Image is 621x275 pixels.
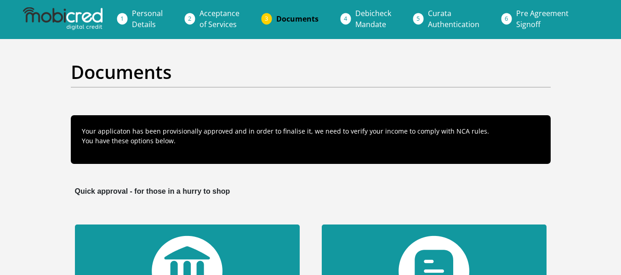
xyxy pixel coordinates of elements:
[421,4,487,34] a: CurataAuthentication
[132,8,163,29] span: Personal Details
[348,4,399,34] a: DebicheckMandate
[71,61,551,83] h2: Documents
[192,4,247,34] a: Acceptanceof Services
[82,126,540,146] p: Your applicaton has been provisionally approved and in order to finalise it, we need to verify yo...
[509,4,576,34] a: Pre AgreementSignoff
[276,14,319,24] span: Documents
[125,4,170,34] a: PersonalDetails
[23,7,102,30] img: mobicred logo
[516,8,569,29] span: Pre Agreement Signoff
[269,10,326,28] a: Documents
[428,8,479,29] span: Curata Authentication
[355,8,391,29] span: Debicheck Mandate
[199,8,239,29] span: Acceptance of Services
[75,187,230,195] b: Quick approval - for those in a hurry to shop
